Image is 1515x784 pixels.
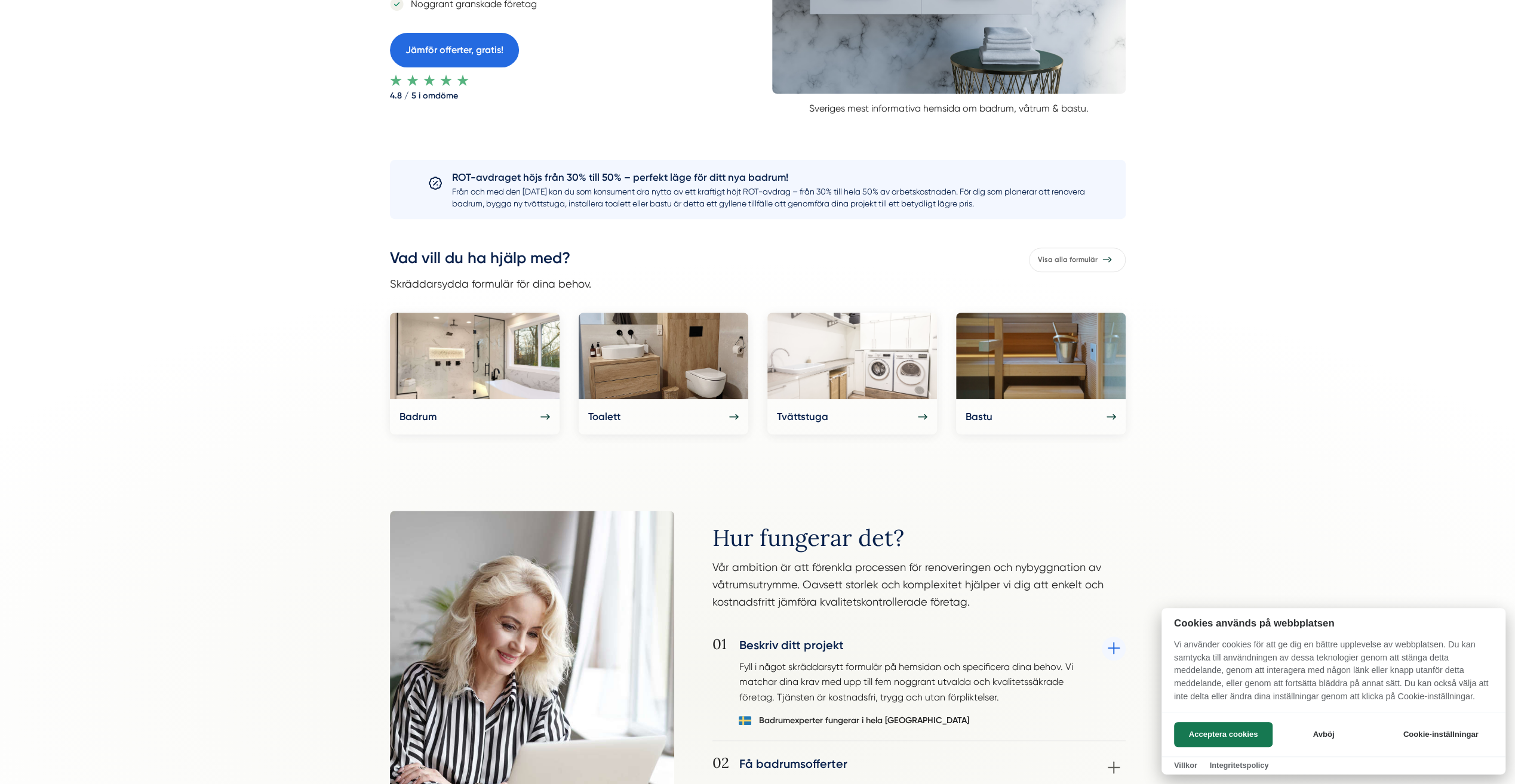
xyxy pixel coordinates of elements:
[1174,761,1197,770] a: Villkor
[1161,618,1505,629] h2: Cookies används på webbplatsen
[1174,722,1273,747] button: Acceptera cookies
[1161,638,1505,711] p: Vi använder cookies för att ge dig en bättre upplevelse av webbplatsen. Du kan samtycka till anvä...
[1276,722,1371,747] button: Avböj
[1209,761,1268,770] a: Integritetspolicy
[1388,722,1493,747] button: Cookie-inställningar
